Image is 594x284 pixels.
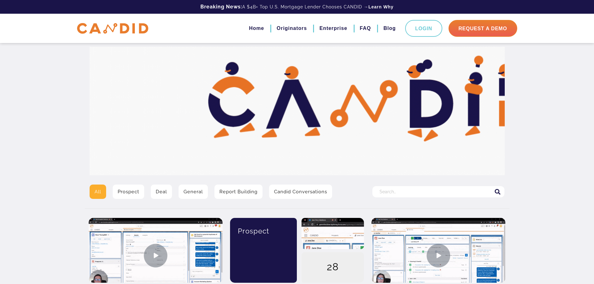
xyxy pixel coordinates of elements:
[269,185,332,199] a: Candid Conversations
[368,4,394,10] a: Learn Why
[249,23,264,34] a: Home
[235,218,292,244] div: Prospect
[214,185,263,199] a: Report Building
[90,185,106,199] a: All
[113,185,144,199] a: Prospect
[151,185,172,199] a: Deal
[319,23,347,34] a: Enterprise
[200,4,242,10] b: Breaking News:
[405,20,442,37] a: Login
[302,252,364,283] div: 28
[449,20,517,37] a: Request A Demo
[90,47,505,175] img: Video Library Hero
[179,185,208,199] a: General
[383,23,396,34] a: Blog
[360,23,371,34] a: FAQ
[277,23,307,34] a: Originators
[77,23,148,34] img: CANDID APP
